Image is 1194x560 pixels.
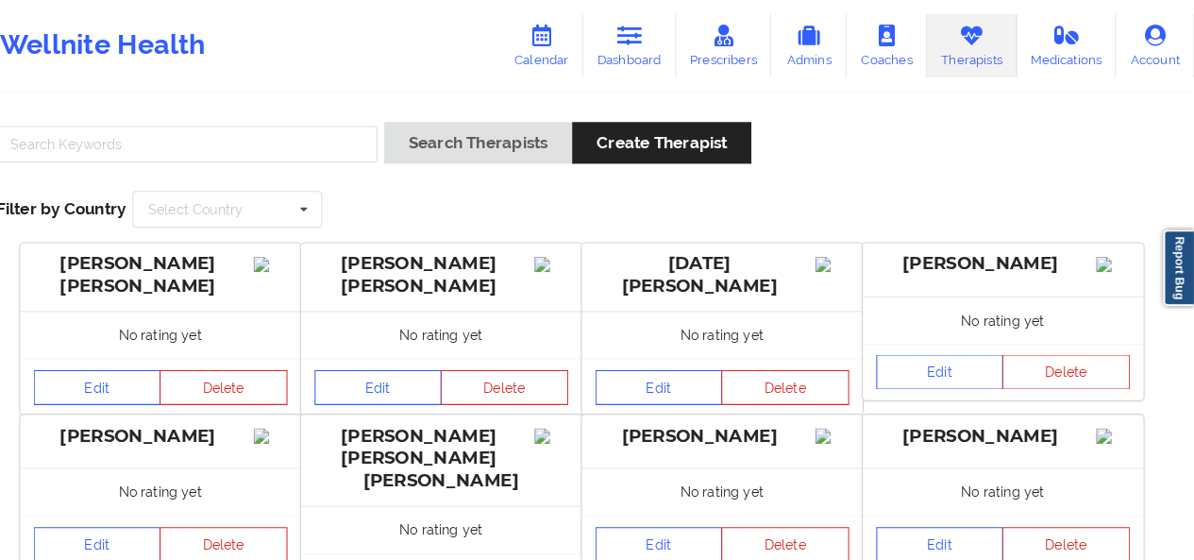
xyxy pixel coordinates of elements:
[825,417,858,433] img: Image%2Fplaceholer-image.png
[337,246,584,290] div: [PERSON_NAME] [PERSON_NAME]
[50,456,324,502] div: No rating yet
[1099,250,1132,265] img: Image%2Fplaceholer-image.png
[597,303,871,349] div: No rating yet
[733,514,858,548] button: Delete
[50,303,324,349] div: No rating yet
[611,514,735,548] a: Edit
[689,13,782,76] a: Prescribers
[611,415,858,436] div: [PERSON_NAME]
[324,303,597,349] div: No rating yet
[1164,224,1194,298] a: Report Bug
[884,246,1132,268] div: [PERSON_NAME]
[825,250,858,265] img: Image%2Fplaceholer-image.png
[1021,13,1118,76] a: Medications
[588,119,763,160] button: Create Therapist
[277,250,311,265] img: Image%2Fplaceholer-image.png
[405,119,588,160] button: Search Therapists
[175,197,267,211] div: Select Country
[884,346,1009,380] a: Edit
[597,456,871,502] div: No rating yet
[277,417,311,433] img: Image%2Fplaceholer-image.png
[1007,514,1132,548] button: Delete
[855,13,933,76] a: Coaches
[611,246,858,290] div: [DATE][PERSON_NAME]
[551,250,584,265] img: Image%2Fplaceholer-image.png
[884,415,1132,436] div: [PERSON_NAME]
[884,514,1009,548] a: Edit
[1099,417,1132,433] img: Image%2Fplaceholer-image.png
[871,456,1145,502] div: No rating yet
[186,361,311,395] button: Delete
[611,361,735,395] a: Edit
[63,514,188,548] a: Edit
[63,361,188,395] a: Edit
[933,13,1021,76] a: Therapists
[460,361,584,395] button: Delete
[337,415,584,480] div: [PERSON_NAME] [PERSON_NAME] [PERSON_NAME]
[733,361,858,395] button: Delete
[63,415,311,436] div: [PERSON_NAME]
[186,514,311,548] button: Delete
[782,13,855,76] a: Admins
[598,13,689,76] a: Dashboard
[26,194,153,212] span: Filter by Country
[337,361,462,395] a: Edit
[26,123,398,159] input: Search Keywords
[517,13,598,76] a: Calendar
[871,289,1145,335] div: No rating yet
[63,246,311,290] div: [PERSON_NAME] [PERSON_NAME]
[324,493,597,539] div: No rating yet
[1118,13,1194,76] a: Account
[551,417,584,433] img: Image%2Fplaceholer-image.png
[1007,346,1132,380] button: Delete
